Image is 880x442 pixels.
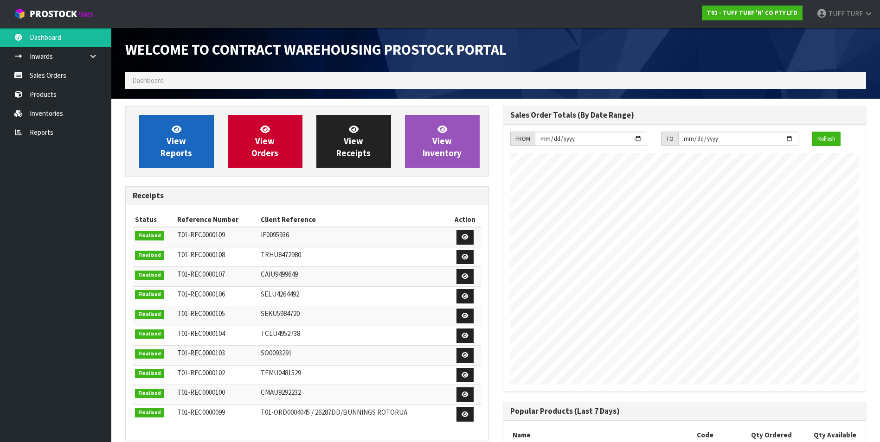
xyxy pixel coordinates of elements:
span: SELU4264492 [261,290,299,298]
a: ViewReceipts [316,115,391,168]
div: FROM [510,132,535,146]
img: cube-alt.png [14,8,26,19]
span: T01-REC0000103 [177,348,225,357]
span: CAIU9499649 [261,270,298,278]
h3: Sales Order Totals (By Date Range) [510,111,859,120]
span: Finalised [135,408,164,417]
span: Finalised [135,290,164,299]
span: Finalised [135,389,164,398]
a: ViewReports [139,115,214,168]
strong: T01 - TUFF TURF 'N' CO PTY LTD [707,9,797,17]
a: ViewOrders [228,115,302,168]
th: Status [133,212,175,227]
a: ViewInventory [405,115,480,168]
span: T01-REC0000105 [177,309,225,318]
span: SO0093291 [261,348,292,357]
span: TEMU0481529 [261,368,301,377]
span: View Inventory [423,124,462,158]
span: View Reports [161,124,192,158]
th: Reference Number [175,212,258,227]
span: T01-REC0000109 [177,230,225,239]
span: T01-REC0000106 [177,290,225,298]
span: Dashboard [132,76,164,85]
span: T01-REC0000107 [177,270,225,278]
span: Finalised [135,329,164,339]
span: Finalised [135,310,164,319]
small: WMS [79,10,93,19]
span: T01-ORD0004045 / 26287DD/BUNNINGS ROTORUA [261,408,407,417]
span: View Orders [251,124,278,158]
button: Refresh [812,132,841,146]
span: IF0095936 [261,230,289,239]
span: T01-REC0000099 [177,408,225,417]
span: T01-REC0000100 [177,388,225,397]
span: ProStock [30,8,77,20]
span: SEKU5984720 [261,309,300,318]
span: Finalised [135,251,164,260]
span: T01-REC0000108 [177,250,225,259]
h3: Popular Products (Last 7 Days) [510,407,859,416]
span: Finalised [135,231,164,240]
span: TCLU4952738 [261,329,300,338]
th: Client Reference [258,212,449,227]
div: TO [661,132,678,146]
span: TUFF TURF [829,9,863,18]
span: CMAU9292232 [261,388,301,397]
span: T01-REC0000102 [177,368,225,377]
th: Action [449,212,481,227]
span: TRHU8472980 [261,250,301,259]
span: T01-REC0000104 [177,329,225,338]
span: Finalised [135,271,164,280]
span: Welcome to Contract Warehousing ProStock Portal [125,40,507,59]
h3: Receipts [133,191,482,200]
span: Finalised [135,349,164,359]
span: View Receipts [336,124,371,158]
span: Finalised [135,369,164,378]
